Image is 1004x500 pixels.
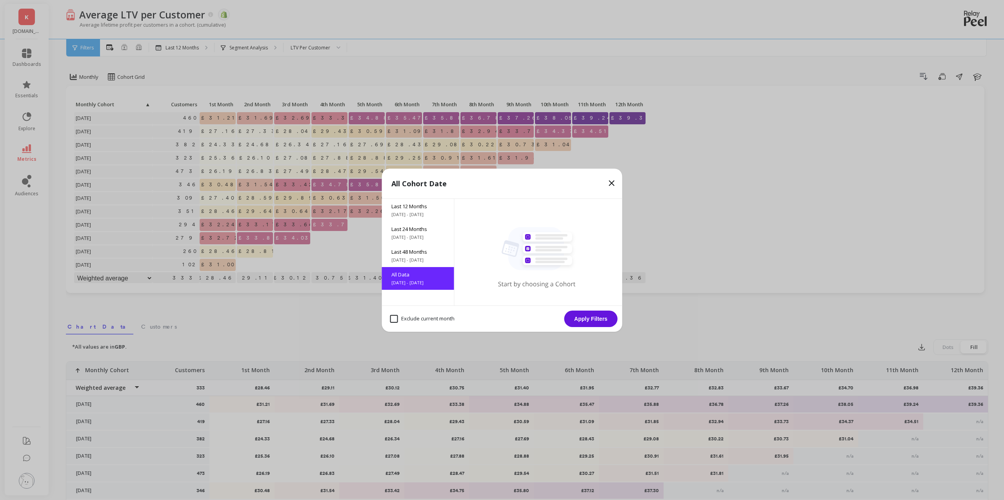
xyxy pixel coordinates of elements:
[391,211,445,218] span: [DATE] - [DATE]
[391,257,445,263] span: [DATE] - [DATE]
[391,248,445,255] span: Last 48 Months
[390,315,455,323] span: Exclude current month
[391,203,445,210] span: Last 12 Months
[391,178,447,189] p: All Cohort Date
[391,280,445,286] span: [DATE] - [DATE]
[391,225,445,233] span: Last 24 Months
[391,271,445,278] span: All Data
[391,234,445,240] span: [DATE] - [DATE]
[564,311,618,327] button: Apply Filters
